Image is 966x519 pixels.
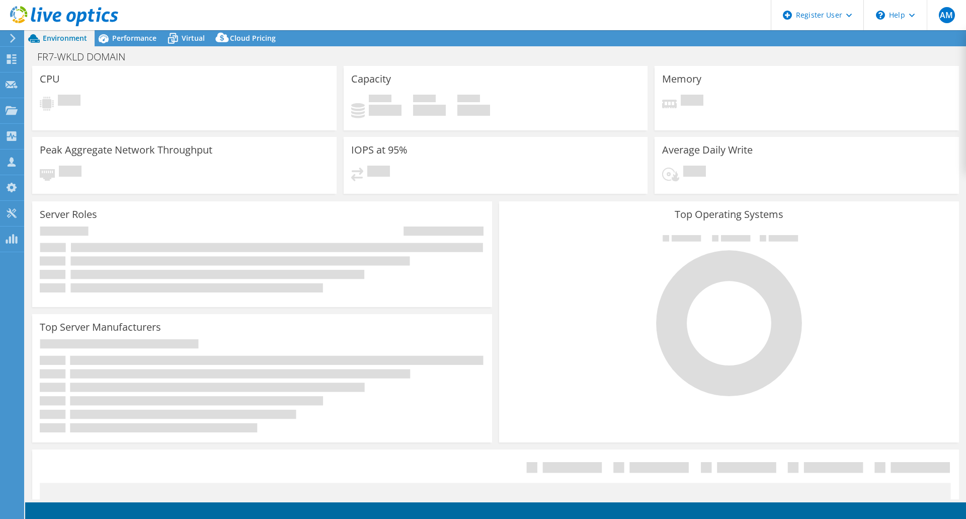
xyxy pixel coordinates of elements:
[40,73,60,85] h3: CPU
[58,95,80,108] span: Pending
[662,73,701,85] h3: Memory
[351,73,391,85] h3: Capacity
[681,95,703,108] span: Pending
[413,105,446,116] h4: 0 GiB
[33,51,141,62] h1: FR7-WKLD DOMAIN
[59,166,82,179] span: Pending
[939,7,955,23] span: AM
[230,33,276,43] span: Cloud Pricing
[351,144,408,156] h3: IOPS at 95%
[43,33,87,43] span: Environment
[182,33,205,43] span: Virtual
[369,95,391,105] span: Used
[40,322,161,333] h3: Top Server Manufacturers
[40,209,97,220] h3: Server Roles
[367,166,390,179] span: Pending
[457,95,480,105] span: Total
[40,144,212,156] h3: Peak Aggregate Network Throughput
[369,105,401,116] h4: 0 GiB
[683,166,706,179] span: Pending
[662,144,753,156] h3: Average Daily Write
[457,105,490,116] h4: 0 GiB
[112,33,156,43] span: Performance
[876,11,885,20] svg: \n
[507,209,951,220] h3: Top Operating Systems
[413,95,436,105] span: Free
